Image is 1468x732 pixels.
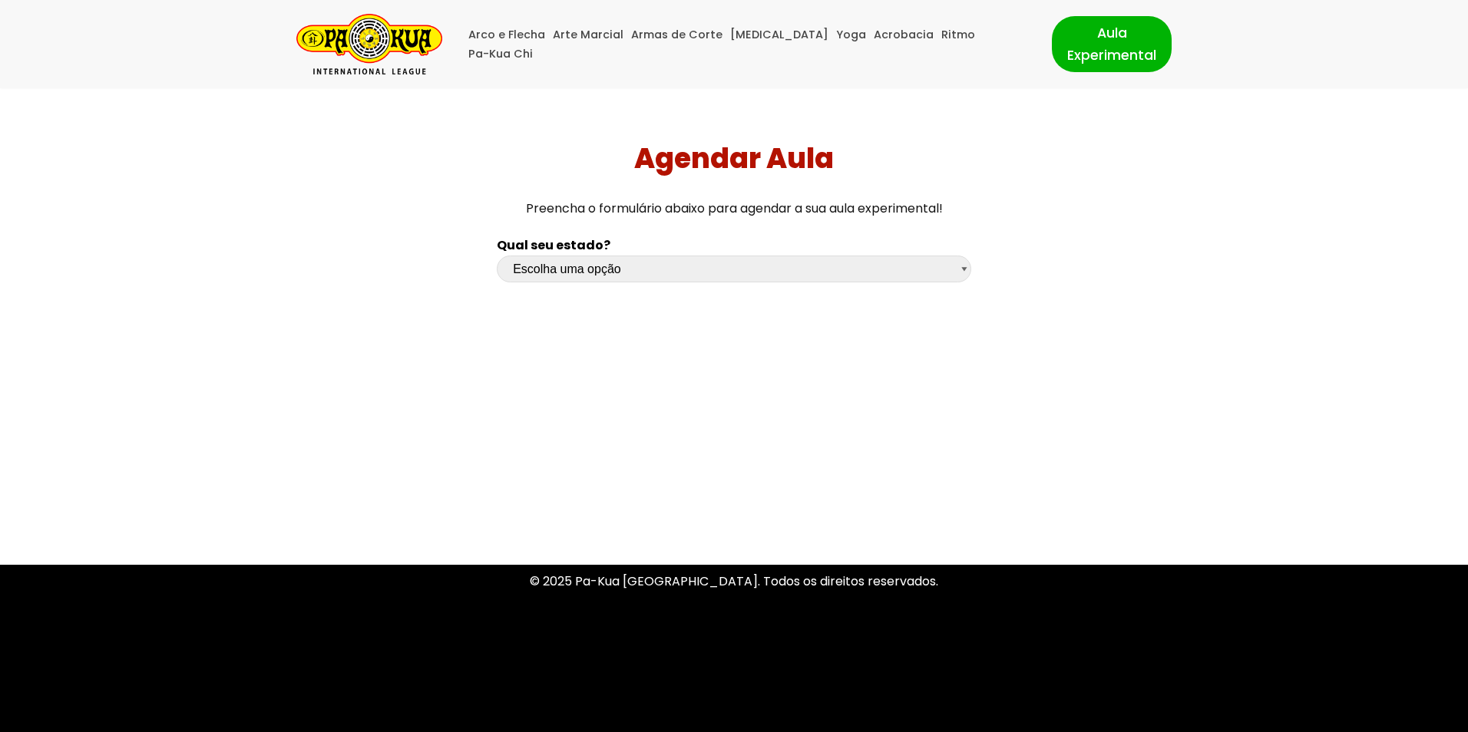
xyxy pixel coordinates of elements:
[1052,16,1172,71] a: Aula Experimental
[388,704,454,721] a: WordPress
[296,571,1172,592] p: © 2025 Pa-Kua [GEOGRAPHIC_DATA]. Todos os direitos reservados.
[666,637,803,655] a: Política de Privacidade
[874,25,934,45] a: Acrobacia
[296,14,442,74] a: Pa-Kua Brasil Uma Escola de conhecimentos orientais para toda a família. Foco, habilidade concent...
[941,25,975,45] a: Ritmo
[497,236,610,254] b: Qual seu estado?
[836,25,866,45] a: Yoga
[465,25,1029,64] div: Menu primário
[296,702,454,723] p: | Movido a
[6,142,1463,175] h1: Agendar Aula
[468,25,545,45] a: Arco e Flecha
[730,25,828,45] a: [MEDICAL_DATA]
[6,198,1463,219] p: Preencha o formulário abaixo para agendar a sua aula experimental!
[296,704,327,721] a: Neve
[468,45,533,64] a: Pa-Kua Chi
[553,25,623,45] a: Arte Marcial
[631,25,722,45] a: Armas de Corte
